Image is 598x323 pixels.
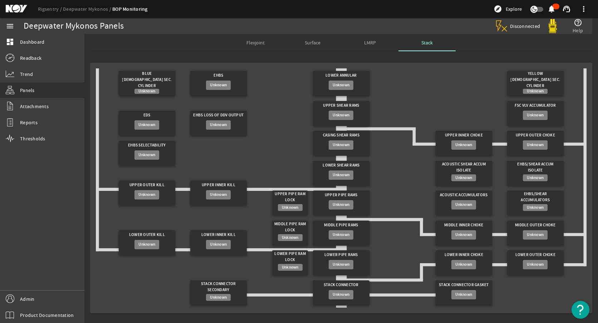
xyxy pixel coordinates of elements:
[138,191,155,198] span: Unknown
[333,201,349,208] span: Unknown
[510,131,561,140] div: Upper Outer Choke
[455,174,472,182] span: Unknown
[274,221,306,234] div: Middle Pipe Ram Lock
[138,88,155,95] span: Unknown
[562,5,571,13] mat-icon: support_agent
[316,101,367,111] div: Upper Shear Rams
[527,88,544,95] span: Unknown
[122,71,172,89] div: Blue [DEMOGRAPHIC_DATA] Sec. Cylinder
[6,22,14,30] mat-icon: menu
[510,161,561,174] div: EHBS/Shear Accum Isolate
[438,280,489,290] div: Stack Connector Gasket
[210,191,227,198] span: Unknown
[20,312,74,319] span: Product Documentation
[305,40,320,45] span: Surface
[333,82,349,89] span: Unknown
[193,280,244,294] div: Stack Connector Secondary
[527,112,544,119] span: Unknown
[20,54,41,62] span: Readback
[455,201,472,208] span: Unknown
[491,3,525,15] button: Explore
[20,71,33,78] span: Trend
[547,5,556,13] mat-icon: notifications
[527,204,544,211] span: Unknown
[573,27,583,34] span: Help
[455,231,472,238] span: Unknown
[122,141,172,150] div: EHBS Selectability
[316,280,367,290] div: Stack Connector
[575,0,592,18] button: more_vert
[527,261,544,268] span: Unknown
[6,38,14,46] mat-icon: dashboard
[333,291,349,298] span: Unknown
[494,5,502,13] mat-icon: explore
[316,221,367,230] div: Middle Pipe Rams
[545,19,560,33] img: Yellowpod.svg
[506,5,522,13] span: Explore
[333,231,349,238] span: Unknown
[438,131,489,140] div: Upper Inner Choke
[210,121,227,129] span: Unknown
[510,71,561,89] div: Yellow [DEMOGRAPHIC_DATA] Sec. Cylinder
[455,261,472,268] span: Unknown
[193,71,244,81] div: EHBS
[20,38,44,45] span: Dashboard
[210,294,227,301] span: Unknown
[20,295,34,303] span: Admin
[333,141,349,149] span: Unknown
[20,103,49,110] span: Attachments
[24,23,124,30] div: Deepwater Mykonos Panels
[438,221,489,230] div: Middle Inner Choke
[574,18,582,27] mat-icon: help_outline
[20,135,45,142] span: Thresholds
[122,230,172,240] div: Lower Outer Kill
[455,141,472,149] span: Unknown
[282,204,299,211] span: Unknown
[193,111,244,120] div: EHBS Loss of DDV Output
[364,40,376,45] span: LMRP
[510,191,561,204] div: EHBS/Shear Accumulators
[333,112,349,119] span: Unknown
[20,119,38,126] span: Reports
[246,40,265,45] span: Flexjoint
[438,161,489,174] div: Acoustic Shear Accum Isolate
[316,250,367,260] div: Lower Pipe Rams
[193,180,244,190] div: Upper Inner Kill
[138,151,155,159] span: Unknown
[510,250,561,260] div: Lower Outer Choke
[210,241,227,248] span: Unknown
[455,291,472,298] span: Unknown
[38,6,63,12] a: Rigsentry
[274,250,306,264] div: Lower Pipe Ram Lock
[421,40,433,45] span: Stack
[333,172,349,179] span: Unknown
[510,221,561,230] div: Middle Outer Choke
[282,264,299,271] span: Unknown
[20,87,35,94] span: Panels
[510,101,561,111] div: FSC VLV Accumulator
[138,241,155,248] span: Unknown
[316,71,367,81] div: Lower Annular
[527,141,544,149] span: Unknown
[274,191,306,204] div: Upper Pipe Ram Lock
[316,161,367,170] div: Lower Shear Rams
[527,174,544,182] span: Unknown
[63,6,112,12] a: Deepwater Mykonos
[210,82,227,89] span: Unknown
[193,230,244,240] div: Lower Inner Kill
[438,250,489,260] div: Lower Inner Choke
[333,261,349,268] span: Unknown
[112,6,148,13] a: BOP Monitoring
[572,301,589,319] button: Open Resource Center
[438,191,489,200] div: Acoustic Accumulators
[122,111,172,120] div: EDS
[527,231,544,238] span: Unknown
[282,234,299,241] span: Unknown
[316,131,367,140] div: Casing Shear Rams
[122,180,172,190] div: Upper Outer Kill
[316,191,367,200] div: Upper Pipe Rams
[138,121,155,129] span: Unknown
[510,23,540,29] span: Disconnected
